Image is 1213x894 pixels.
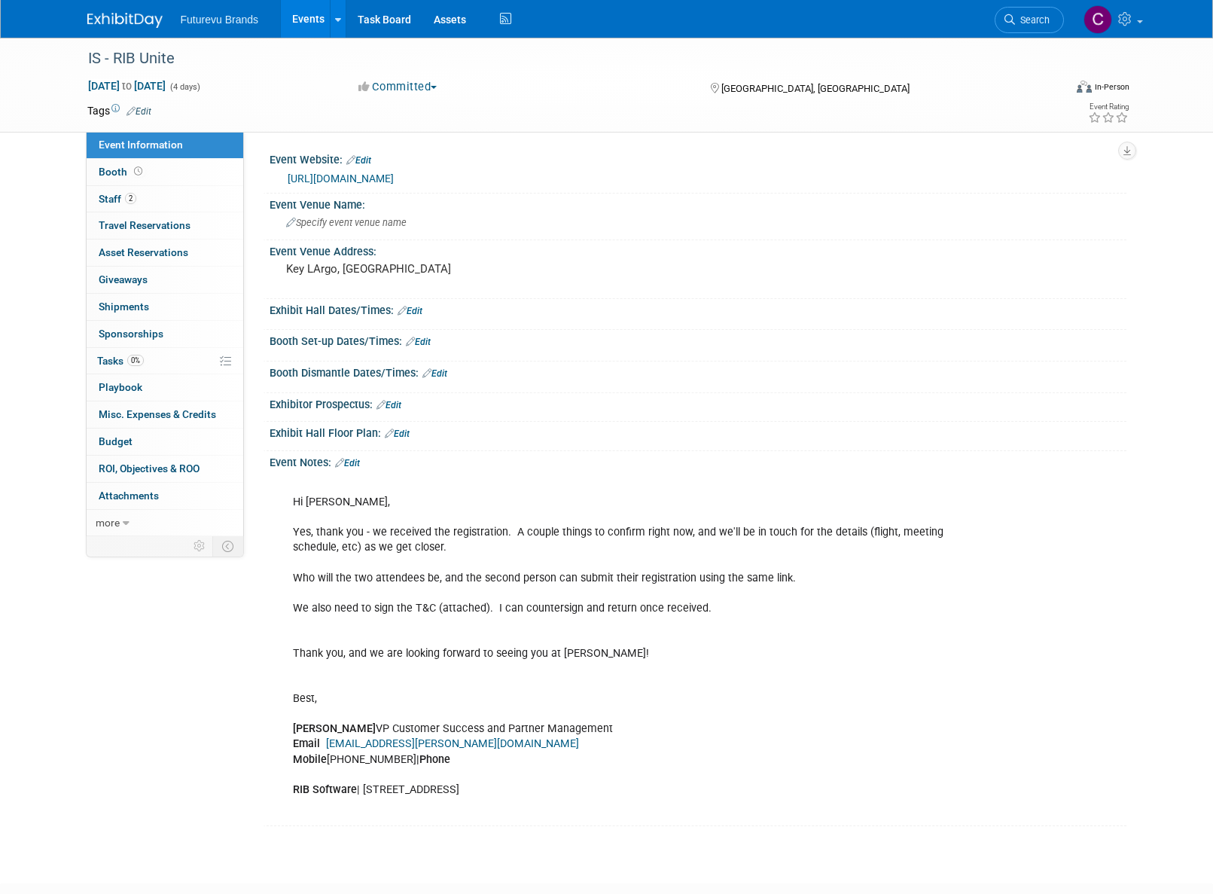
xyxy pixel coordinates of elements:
[270,194,1126,212] div: Event Venue Name:
[1094,81,1129,93] div: In-Person
[87,267,243,293] a: Giveaways
[87,456,243,482] a: ROI, Objectives & ROO
[99,435,133,447] span: Budget
[87,374,243,401] a: Playbook
[346,155,371,166] a: Edit
[1077,81,1092,93] img: Format-Inperson.png
[87,79,166,93] span: [DATE] [DATE]
[385,429,410,439] a: Edit
[126,106,151,117] a: Edit
[96,517,120,529] span: more
[131,166,145,177] span: Booth not reserved yet
[376,400,401,410] a: Edit
[270,451,1126,471] div: Event Notes:
[87,212,243,239] a: Travel Reservations
[87,429,243,455] a: Budget
[87,510,243,536] a: more
[293,753,327,766] b: Mobile
[270,148,1126,168] div: Event Website:
[99,246,188,258] span: Asset Reservations
[127,355,144,366] span: 0%
[975,78,1130,101] div: Event Format
[419,753,450,766] b: Phone
[270,330,1126,349] div: Booth Set-up Dates/Times:
[398,306,422,316] a: Edit
[87,348,243,374] a: Tasks0%
[995,7,1064,33] a: Search
[99,273,148,285] span: Giveaways
[181,14,259,26] span: Futurevu Brands
[87,240,243,266] a: Asset Reservations
[99,408,216,420] span: Misc. Expenses & Credits
[270,422,1126,441] div: Exhibit Hall Floor Plan:
[99,139,183,151] span: Event Information
[1015,14,1050,26] span: Search
[422,368,447,379] a: Edit
[99,301,149,313] span: Shipments
[282,472,961,820] div: Hi [PERSON_NAME], Yes, thank you - we received the registration. A couple things to confirm right...
[293,722,376,735] b: [PERSON_NAME]
[286,262,610,276] pre: Key LArgo, [GEOGRAPHIC_DATA]
[326,737,579,750] a: [EMAIL_ADDRESS][PERSON_NAME][DOMAIN_NAME]
[87,103,151,118] td: Tags
[87,159,243,185] a: Booth
[99,462,200,474] span: ROI, Objectives & ROO
[293,737,320,750] b: Email
[288,172,394,185] a: [URL][DOMAIN_NAME]
[335,458,360,468] a: Edit
[125,193,136,204] span: 2
[1088,103,1129,111] div: Event Rating
[99,490,159,502] span: Attachments
[293,783,357,796] b: RIB Software
[270,393,1126,413] div: Exhibitor Prospectus:
[270,240,1126,259] div: Event Venue Address:
[99,166,145,178] span: Booth
[87,321,243,347] a: Sponsorships
[416,753,419,766] b: |
[270,362,1126,381] div: Booth Dismantle Dates/Times:
[120,80,134,92] span: to
[99,381,142,393] span: Playbook
[87,13,163,28] img: ExhibitDay
[87,294,243,320] a: Shipments
[99,193,136,205] span: Staff
[97,355,144,367] span: Tasks
[99,328,163,340] span: Sponsorships
[212,536,243,556] td: Toggle Event Tabs
[87,401,243,428] a: Misc. Expenses & Credits
[87,186,243,212] a: Staff2
[187,536,213,556] td: Personalize Event Tab Strip
[83,45,1041,72] div: IS - RIB Unite
[87,483,243,509] a: Attachments
[87,132,243,158] a: Event Information
[286,217,407,228] span: Specify event venue name
[169,82,200,92] span: (4 days)
[1083,5,1112,34] img: CHERYL CLOWES
[406,337,431,347] a: Edit
[270,299,1126,319] div: Exhibit Hall Dates/Times:
[721,83,910,94] span: [GEOGRAPHIC_DATA], [GEOGRAPHIC_DATA]
[99,219,190,231] span: Travel Reservations
[353,79,443,95] button: Committed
